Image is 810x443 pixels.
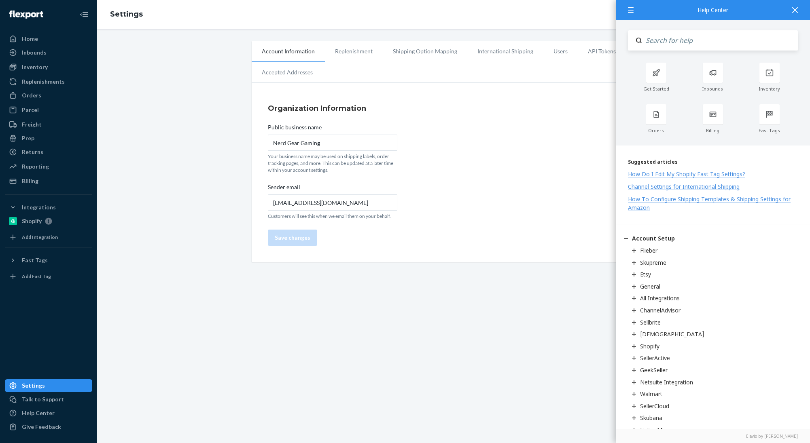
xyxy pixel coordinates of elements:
li: Replenishment [325,41,383,61]
a: Elevio by [PERSON_NAME] [628,433,798,439]
a: Settings [5,379,92,392]
button: Save changes [268,230,317,246]
a: Add Integration [5,231,92,244]
div: All Integrations [640,294,680,302]
input: Public business name [268,135,397,151]
div: Account Setup [632,234,675,242]
div: SellerActive [640,354,670,362]
a: Inbounds [5,46,92,59]
div: Give Feedback [22,423,61,431]
li: Users [543,41,578,61]
li: Account Information [252,41,325,62]
div: Prep [22,134,34,142]
div: Orders [22,91,41,99]
h4: Organization Information [268,103,639,114]
div: Help Center [22,409,55,417]
input: Sender email [268,194,397,211]
span: Suggested articles [628,158,678,165]
div: Integrations [22,203,56,211]
div: Returns [22,148,43,156]
div: Replenishments [22,78,65,86]
div: Sellbrite [640,319,661,326]
button: Fast Tags [5,254,92,267]
p: Your business name may be used on shipping labels, order tracking pages, and more. This can be up... [268,153,397,173]
div: Inventory [741,86,798,92]
div: Shopify [640,342,659,350]
div: Add Fast Tag [22,273,51,280]
a: Parcel [5,103,92,116]
input: Search [642,30,798,51]
div: Etsy [640,270,651,278]
div: SellerCloud [640,402,669,410]
a: Returns [5,146,92,158]
a: Replenishments [5,75,92,88]
a: Inventory [5,61,92,74]
div: How Do I Edit My Shopify Fast Tag Settings? [628,170,745,178]
div: GeekSeller [640,366,668,374]
div: Inbounds [22,49,47,57]
a: Reporting [5,160,92,173]
div: Netsuite Integration [640,378,693,386]
div: How To Configure Shipping Templates & Shipping Settings for Amazon [628,195,791,211]
button: Talk to Support [5,393,92,406]
div: ListingMirror [640,426,673,434]
div: Walmart [640,390,662,398]
div: Parcel [22,106,39,114]
li: International Shipping [467,41,543,61]
div: Home [22,35,38,43]
div: Skupreme [640,259,666,266]
button: Close Navigation [76,6,92,23]
div: Billing [685,128,741,133]
li: API Tokens [578,41,626,61]
a: Settings [110,10,143,19]
div: Orders [628,128,685,133]
img: Flexport logo [9,11,43,19]
button: Integrations [5,201,92,214]
div: General [640,283,660,290]
div: Freight [22,120,42,129]
span: Sender email [268,183,300,194]
a: Freight [5,118,92,131]
div: Shopify [22,217,42,225]
a: Orders [5,89,92,102]
div: Talk to Support [22,395,64,403]
div: [DEMOGRAPHIC_DATA] [640,330,704,338]
a: Help Center [5,407,92,420]
div: Get Started [628,86,685,92]
div: Channel Settings for International Shipping [628,183,740,190]
div: Fast Tags [22,256,48,264]
li: Accepted Addresses [252,62,323,82]
ol: breadcrumbs [104,3,149,26]
span: Public business name [268,123,322,135]
li: Shipping Option Mapping [383,41,467,61]
div: Settings [22,382,45,390]
div: Flieber [640,247,657,254]
div: Fast Tags [741,128,798,133]
div: Inventory [22,63,48,71]
span: Chat [18,6,34,13]
a: Billing [5,175,92,188]
div: Billing [22,177,38,185]
a: Add Fast Tag [5,270,92,283]
div: Skubana [640,414,662,422]
a: Shopify [5,215,92,228]
div: Help Center [628,7,798,13]
div: Inbounds [685,86,741,92]
a: Prep [5,132,92,145]
a: Home [5,32,92,45]
p: Customers will see this when we email them on your behalf. [268,213,397,219]
button: Give Feedback [5,420,92,433]
div: Reporting [22,162,49,171]
div: Add Integration [22,234,58,240]
div: ChannelAdvisor [640,306,681,314]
